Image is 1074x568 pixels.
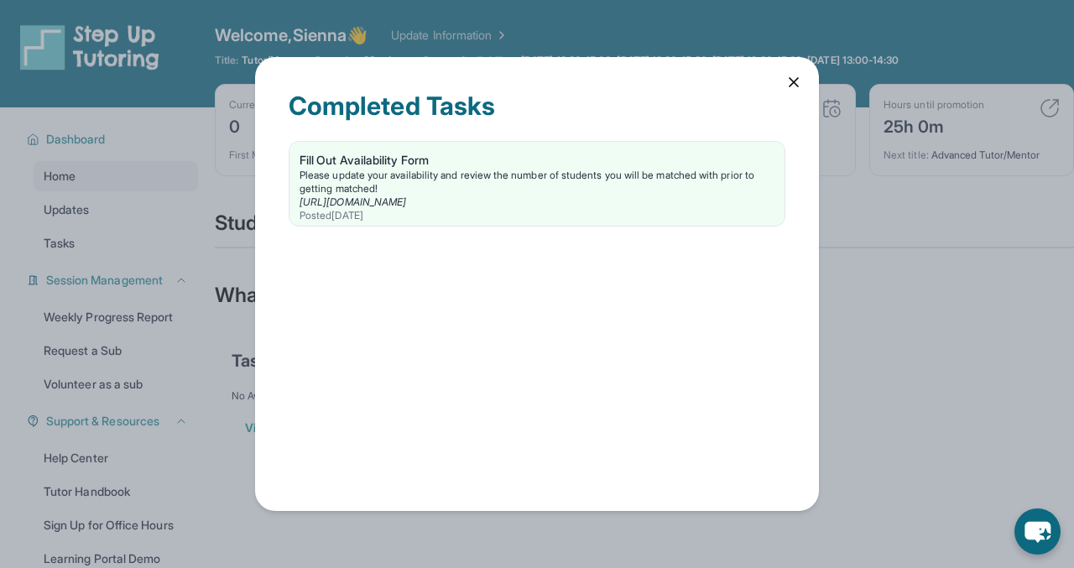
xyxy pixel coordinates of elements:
div: Fill Out Availability Form [300,152,774,169]
button: chat-button [1014,508,1061,555]
a: [URL][DOMAIN_NAME] [300,195,406,208]
div: Posted [DATE] [300,209,774,222]
div: Completed Tasks [289,91,785,141]
a: Fill Out Availability FormPlease update your availability and review the number of students you w... [289,142,785,226]
div: Please update your availability and review the number of students you will be matched with prior ... [300,169,774,195]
